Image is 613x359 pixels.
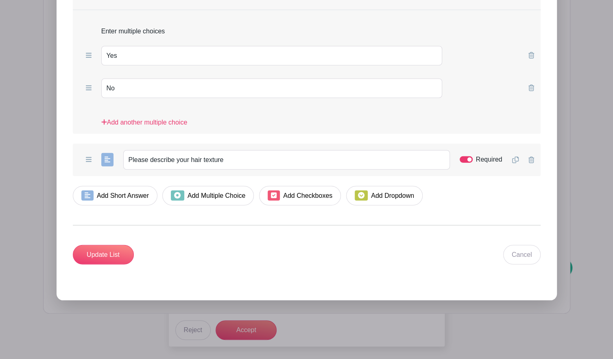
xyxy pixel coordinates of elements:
[162,186,254,206] a: Add Multiple Choice
[346,186,423,206] a: Add Dropdown
[101,118,187,134] a: Add another multiple choice
[73,186,158,206] a: Add Short Answer
[503,245,541,265] a: Cancel
[73,245,134,265] input: Update List
[259,186,341,206] a: Add Checkboxes
[476,155,502,164] label: Required
[101,46,443,66] input: Answer
[123,150,450,170] input: Type your Question
[101,79,443,98] input: Answer
[73,17,541,39] div: Enter multiple choices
